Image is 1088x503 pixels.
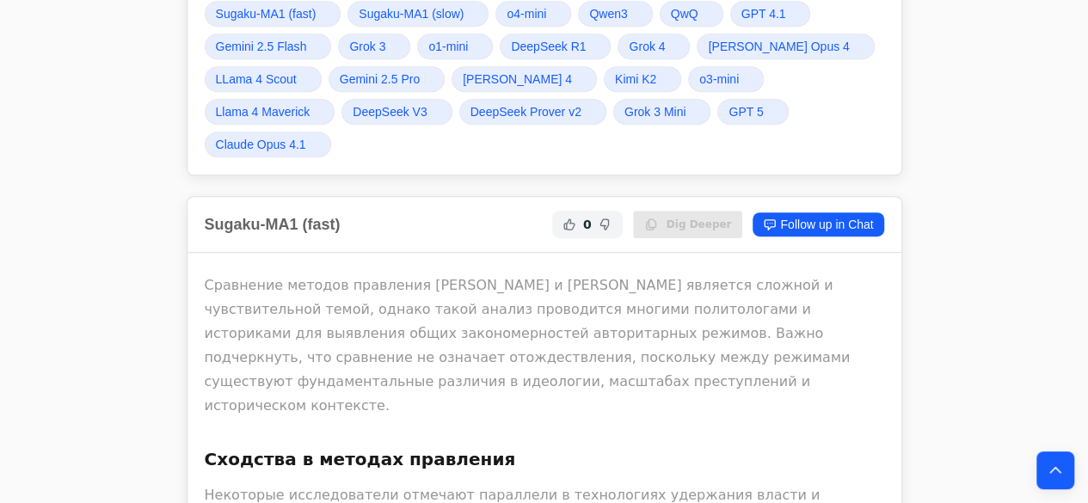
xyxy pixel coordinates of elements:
span: Grok 3 Mini [624,103,686,120]
span: Claude Opus 4.1 [216,136,306,153]
span: Gemini 2.5 Pro [340,71,420,88]
a: Kimi K2 [604,66,681,92]
a: Sugaku-MA1 (slow) [347,1,489,27]
a: Grok 4 [618,34,690,59]
span: o1-mini [428,38,468,55]
a: Follow up in Chat [753,212,883,236]
a: GPT 4.1 [730,1,811,27]
a: o1-mini [417,34,493,59]
span: Qwen3 [589,5,627,22]
a: DeepSeek Prover v2 [459,99,606,125]
a: Grok 3 Mini [613,99,711,125]
span: o4-mini [507,5,546,22]
span: QwQ [671,5,698,22]
span: [PERSON_NAME] 4 [463,71,572,88]
a: o4-mini [495,1,571,27]
a: Sugaku-MA1 (fast) [205,1,341,27]
a: [PERSON_NAME] 4 [452,66,597,92]
span: Grok 4 [629,38,665,55]
span: LLama 4 Scout [216,71,297,88]
a: GPT 5 [717,99,788,125]
span: Gemini 2.5 Flash [216,38,307,55]
span: Grok 3 [349,38,385,55]
a: Gemini 2.5 Flash [205,34,332,59]
span: Sugaku-MA1 (fast) [216,5,317,22]
a: [PERSON_NAME] Opus 4 [697,34,874,59]
button: Not Helpful [595,214,616,235]
a: Claude Opus 4.1 [205,132,331,157]
span: o3-mini [699,71,739,88]
h2: Sugaku-MA1 (fast) [205,212,341,236]
span: GPT 4.1 [741,5,786,22]
a: Gemini 2.5 Pro [329,66,445,92]
span: Llama 4 Maverick [216,103,310,120]
span: 0 [583,216,592,233]
button: Back to top [1036,451,1074,489]
span: [PERSON_NAME] Opus 4 [708,38,849,55]
span: DeepSeek R1 [511,38,586,55]
span: Sugaku-MA1 (slow) [359,5,464,22]
a: Llama 4 Maverick [205,99,335,125]
a: Grok 3 [338,34,410,59]
span: DeepSeek Prover v2 [470,103,581,120]
button: Helpful [559,214,580,235]
a: o3-mini [688,66,764,92]
span: GPT 5 [728,103,763,120]
a: LLama 4 Scout [205,66,322,92]
span: Kimi K2 [615,71,656,88]
a: QwQ [660,1,723,27]
a: DeepSeek V3 [341,99,452,125]
a: Qwen3 [578,1,652,27]
span: DeepSeek V3 [353,103,427,120]
p: Сравнение методов правления [PERSON_NAME] и [PERSON_NAME] является сложной и чувствительной темой... [205,273,884,418]
a: DeepSeek R1 [500,34,611,59]
h3: Сходства в методах правления [205,445,884,473]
